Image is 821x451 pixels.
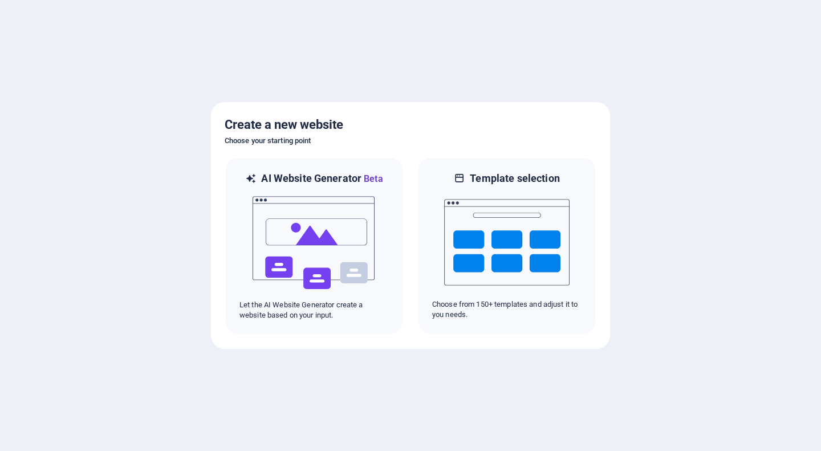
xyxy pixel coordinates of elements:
h6: Template selection [470,172,559,185]
p: Choose from 150+ templates and adjust it to you needs. [432,299,582,320]
img: ai [251,186,377,300]
div: Template selectionChoose from 150+ templates and adjust it to you needs. [417,157,596,335]
h5: Create a new website [225,116,596,134]
div: AI Website GeneratorBetaaiLet the AI Website Generator create a website based on your input. [225,157,404,335]
h6: Choose your starting point [225,134,596,148]
p: Let the AI Website Generator create a website based on your input. [239,300,389,320]
span: Beta [361,173,383,184]
h6: AI Website Generator [261,172,383,186]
